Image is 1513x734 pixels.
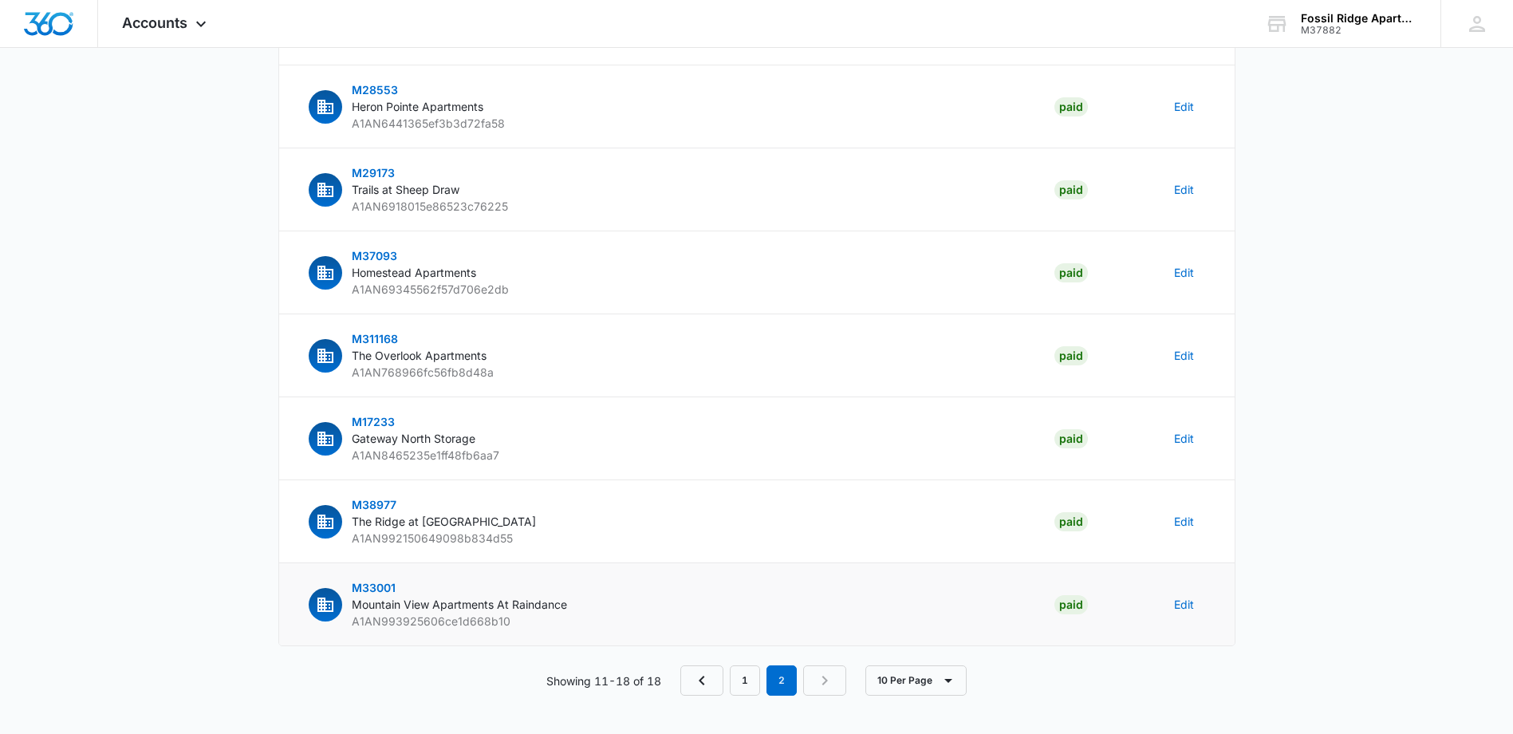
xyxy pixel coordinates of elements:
[680,665,723,696] a: Previous Page
[352,183,459,196] span: Trails at Sheep Draw
[352,199,508,213] span: A1AN6918015e86523c76225
[1054,429,1088,448] div: Paid
[1301,12,1417,25] div: account name
[1174,264,1194,281] button: Edit
[352,614,510,628] span: A1AN993925606ce1d668b10
[352,166,395,180] span: M29173
[352,365,494,379] span: A1AN768966fc56fb8d48a
[305,164,508,215] button: M29173Trails at Sheep DrawA1AN6918015e86523c76225
[352,349,487,362] span: The Overlook Apartments
[1174,181,1194,198] button: Edit
[352,448,499,462] span: A1AN8465235e1ff48fb6aa7
[1054,512,1088,531] div: Paid
[352,598,567,611] span: Mountain View Apartments At Raindance
[352,83,398,97] span: M28553
[122,14,187,31] span: Accounts
[305,413,499,464] button: M17233Gateway North StorageA1AN8465235e1ff48fb6aa7
[1054,263,1088,282] div: Paid
[305,496,536,547] button: M38977The Ridge at [GEOGRAPHIC_DATA]A1AN992150649098b834d55
[1301,25,1417,36] div: account id
[305,247,509,298] button: M37093Homestead ApartmentsA1AN69345562f57d706e2db
[1174,430,1194,447] button: Edit
[1054,97,1088,116] div: Paid
[766,665,797,696] em: 2
[1174,513,1194,530] button: Edit
[305,81,505,132] button: M28553Heron Pointe ApartmentsA1AN6441365ef3b3d72fa58
[680,665,846,696] nav: Pagination
[1174,596,1194,613] button: Edit
[352,332,398,345] span: M311168
[352,116,505,130] span: A1AN6441365ef3b3d72fa58
[352,282,509,296] span: A1AN69345562f57d706e2db
[352,249,397,262] span: M37093
[865,665,967,696] button: 10 Per Page
[352,515,536,528] span: The Ridge at [GEOGRAPHIC_DATA]
[305,330,494,381] button: M311168The Overlook ApartmentsA1AN768966fc56fb8d48a
[1054,180,1088,199] div: Paid
[546,673,661,689] p: Showing 11-18 of 18
[352,266,476,279] span: Homestead Apartments
[352,498,396,511] span: M38977
[352,581,396,594] span: M33001
[305,579,567,629] button: M33001Mountain View Apartments At RaindanceA1AN993925606ce1d668b10
[352,415,395,428] span: M17233
[1174,98,1194,115] button: Edit
[1174,347,1194,364] button: Edit
[352,432,475,445] span: Gateway North Storage
[1054,595,1088,614] div: Paid
[1054,346,1088,365] div: Paid
[730,665,760,696] a: Page 1
[352,531,513,545] span: A1AN992150649098b834d55
[352,100,483,113] span: Heron Pointe Apartments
